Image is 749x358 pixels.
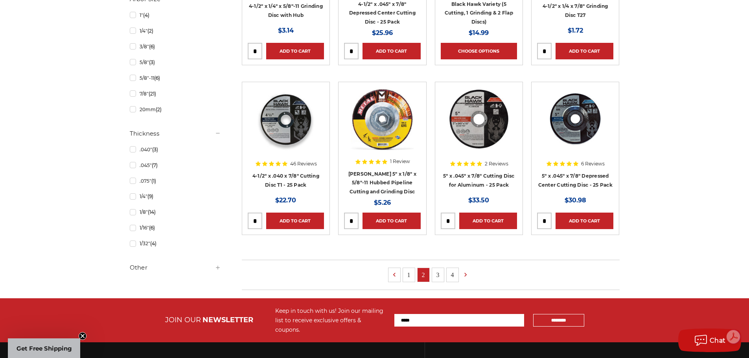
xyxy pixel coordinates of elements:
a: 5" x .045" x 7/8" Depressed Center Cutting Disc - 25 Pack [538,173,613,188]
a: .045" [130,158,221,172]
span: $33.50 [468,196,489,204]
a: .040" [130,143,221,156]
a: .075" [130,174,221,188]
a: 1" [130,8,221,22]
span: $25.96 [372,29,393,37]
a: 1/32" [130,237,221,250]
a: 5" x .045" x 7/8" Cutting Disc for Aluminum - 25 Pack [443,173,515,188]
div: Get Free ShippingClose teaser [8,338,80,358]
a: 4-1/2" x .040 x 7/8" Cutting Disc T1 - 25 Pack [252,173,319,188]
span: (3) [149,59,155,65]
a: 1/8" [130,205,221,219]
a: 20mm [130,103,221,116]
span: (6) [154,75,160,81]
a: 2 [418,268,429,282]
button: Chat [678,329,741,352]
span: $14.99 [469,29,489,37]
img: 5 inch cutting disc for aluminum [447,88,510,151]
a: Add to Cart [266,43,324,59]
span: $1.72 [568,27,583,34]
a: 5 inch cutting disc for aluminum [441,88,517,164]
a: Add to Cart [459,213,517,229]
a: Black Hawk Variety (5 Cutting, 1 Grinding & 2 Flap Discs) [445,1,513,25]
a: 4-1/2" super thin cut off wheel for fast metal cutting and minimal kerf [248,88,324,164]
a: 5" x 3/64" x 7/8" Depressed Center Type 27 Cut Off Wheel [537,88,613,164]
span: (2) [147,28,153,34]
h5: Other [130,263,221,272]
a: 3 [432,268,444,282]
span: $5.26 [374,199,391,206]
a: 4-1/2" x .045" x 7/8" Depressed Center Cutting Disc - 25 Pack [349,1,416,25]
a: 5/8"-11 [130,71,221,85]
img: Mercer 5" x 1/8" x 5/8"-11 Hubbed Cutting and Light Grinding Wheel [351,88,414,151]
a: Add to Cart [556,43,613,59]
a: 7/8" [130,87,221,101]
span: $22.70 [275,196,296,204]
span: JOIN OUR [165,316,201,324]
div: Keep in touch with us! Join our mailing list to receive exclusive offers & coupons. [275,306,386,334]
span: (14) [148,209,156,215]
span: 2 Reviews [485,162,508,166]
span: (1) [151,178,156,184]
span: Get Free Shipping [17,345,72,352]
a: 1/4" [130,189,221,203]
button: Close teaser [79,332,86,340]
a: 1 [403,268,415,282]
a: 3/8" [130,40,221,53]
span: $3.14 [278,27,294,34]
a: 4 [447,268,458,282]
span: (6) [149,44,155,50]
span: (2) [156,106,162,112]
span: 6 Reviews [581,162,605,166]
img: 5" x 3/64" x 7/8" Depressed Center Type 27 Cut Off Wheel [544,88,607,151]
a: 5/8" [130,55,221,69]
span: (4) [143,12,149,18]
a: 1/16" [130,221,221,235]
span: (6) [149,225,155,231]
a: Add to Cart [556,213,613,229]
a: [PERSON_NAME] 5" x 1/8" x 5/8"-11 Hubbed Pipeline Cutting and Grinding Disc [348,171,416,195]
a: Add to Cart [363,43,420,59]
a: 4-1/2" x 1/4" x 5/8"-11 Grinding Disc with Hub [249,3,323,18]
span: (21) [149,91,156,97]
a: Mercer 5" x 1/8" x 5/8"-11 Hubbed Cutting and Light Grinding Wheel [344,88,420,164]
a: 4-1/2" x 1/4 x 7/8" Grinding Disc T27 [543,3,608,18]
span: NEWSLETTER [202,316,253,324]
img: 4-1/2" super thin cut off wheel for fast metal cutting and minimal kerf [254,88,317,151]
span: (3) [152,147,158,152]
span: 46 Reviews [290,162,317,166]
h5: Thickness [130,129,221,138]
span: (9) [147,193,153,199]
a: Choose Options [441,43,517,59]
span: $30.98 [565,196,586,204]
a: Add to Cart [266,213,324,229]
span: Chat [710,337,726,344]
a: 1/4" [130,24,221,38]
span: (4) [150,241,156,246]
span: (7) [152,162,158,168]
a: Add to Cart [363,213,420,229]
